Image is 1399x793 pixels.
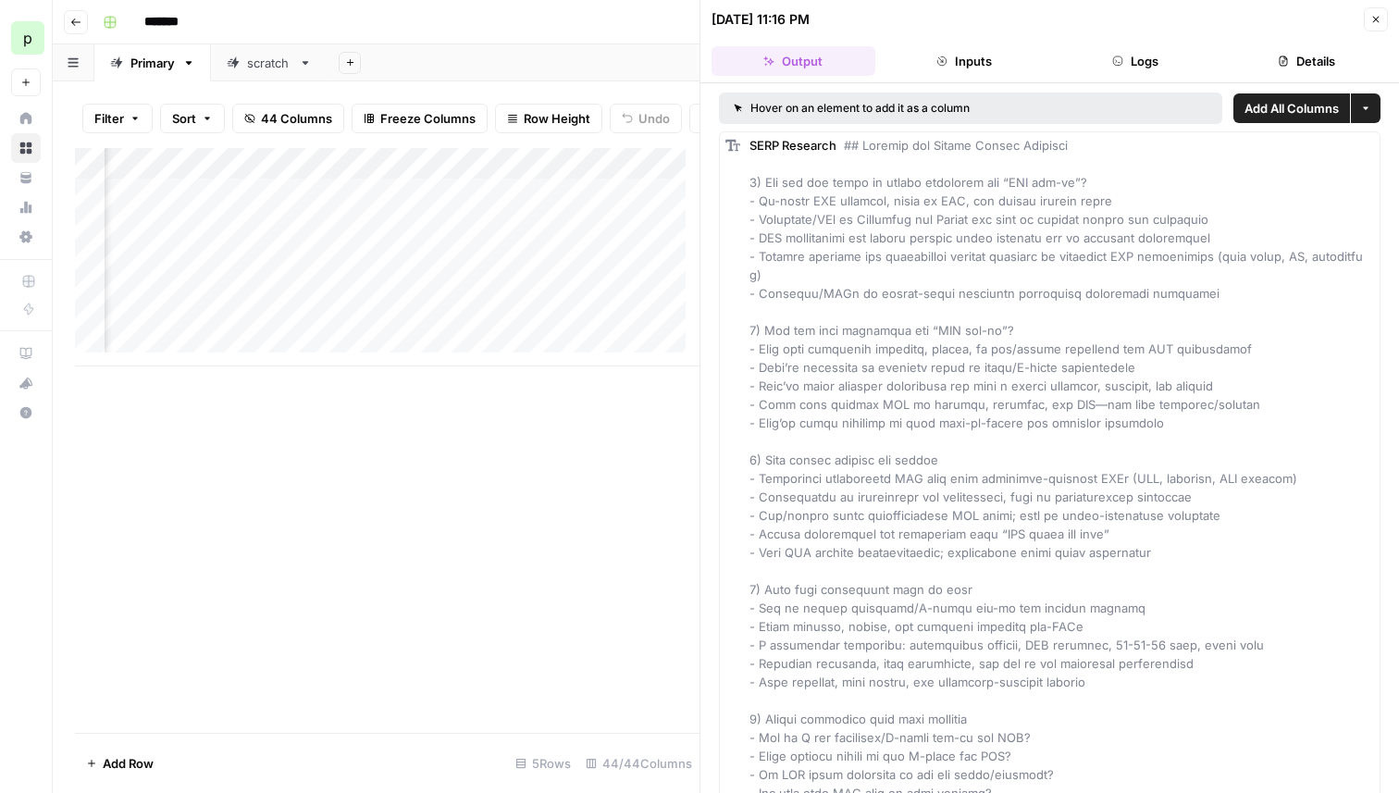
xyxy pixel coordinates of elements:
[495,104,602,133] button: Row Height
[734,100,1089,117] div: Hover on an element to add it as a column
[1233,93,1350,123] button: Add All Columns
[578,749,699,778] div: 44/44 Columns
[11,222,41,252] a: Settings
[211,44,328,81] a: scratch
[1054,46,1218,76] button: Logs
[232,104,344,133] button: 44 Columns
[261,109,332,128] span: 44 Columns
[11,192,41,222] a: Usage
[11,339,41,368] a: AirOps Academy
[23,27,32,49] span: p
[11,15,41,61] button: Workspace: paulcorp
[352,104,488,133] button: Freeze Columns
[11,163,41,192] a: Your Data
[712,46,875,76] button: Output
[11,398,41,427] button: Help + Support
[12,369,40,397] div: What's new?
[712,10,810,29] div: [DATE] 11:16 PM
[11,133,41,163] a: Browse
[380,109,476,128] span: Freeze Columns
[508,749,578,778] div: 5 Rows
[94,44,211,81] a: Primary
[638,109,670,128] span: Undo
[1224,46,1388,76] button: Details
[94,109,124,128] span: Filter
[524,109,590,128] span: Row Height
[883,46,1046,76] button: Inputs
[160,104,225,133] button: Sort
[130,54,175,72] div: Primary
[172,109,196,128] span: Sort
[82,104,153,133] button: Filter
[610,104,682,133] button: Undo
[749,138,836,153] span: SERP Research
[11,104,41,133] a: Home
[1244,99,1339,118] span: Add All Columns
[247,54,291,72] div: scratch
[11,368,41,398] button: What's new?
[75,749,165,778] button: Add Row
[103,754,154,773] span: Add Row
